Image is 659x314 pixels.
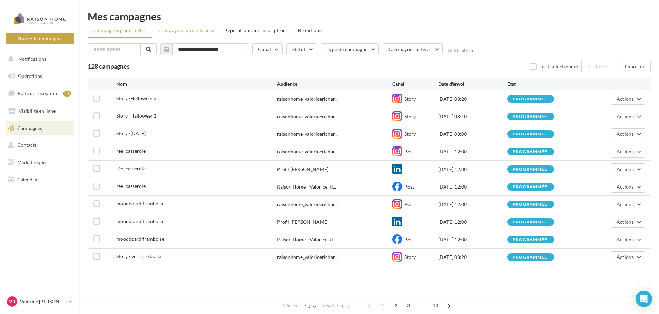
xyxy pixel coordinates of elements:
a: Contacts [4,138,75,152]
div: [DATE] 08:00 [438,131,507,138]
div: programmée [513,97,547,101]
div: programmée [513,237,547,242]
span: 1 [377,300,388,311]
span: Visibilité en ligne [19,108,56,114]
button: 10 [302,302,319,311]
div: Open Intercom Messenger [636,291,652,307]
span: Post [404,236,414,242]
button: Actions [611,111,645,122]
span: réel casserole [116,148,146,154]
span: raisonhome_valoricerichar... [277,254,338,261]
div: programmée [513,114,547,119]
button: Campagnes actives [383,43,443,55]
span: Actions [617,131,634,137]
button: Exporter [619,61,651,72]
div: Mes campagnes [88,11,651,21]
span: Post [404,149,414,154]
span: Actions [617,113,634,119]
button: Actions [611,93,645,105]
button: Archiver [582,61,613,72]
button: Actions [611,234,645,245]
button: Actions [611,216,645,228]
span: Actions [617,236,634,242]
span: Actions [617,254,634,260]
div: 16 [63,91,71,97]
div: [DATE] 08:20 [438,95,507,102]
div: programmée [513,132,547,136]
span: Calendrier [17,176,40,182]
button: Actions [611,163,645,175]
span: Brouillons [298,27,322,33]
span: moodboard framboise [116,218,164,224]
span: Post [404,184,414,190]
div: Profil [PERSON_NAME] [277,219,328,225]
div: programmée [513,150,547,154]
div: Nom [116,81,277,88]
span: Opérations [18,73,42,79]
button: Actions [611,181,645,193]
span: moodboard framboise [116,236,164,242]
span: raisonhome_valoricerichar... [277,113,338,120]
span: 3 [403,300,414,311]
button: Actions [611,199,645,210]
div: [DATE] 08:20 [438,254,507,261]
div: programmée [513,255,547,260]
p: Valorice [PERSON_NAME] [20,298,66,305]
span: Story [404,131,416,137]
a: Visibilité en ligne [4,104,75,118]
a: Opérations [4,69,75,83]
span: Story - verrière bois3 [116,253,161,259]
span: VR [9,298,16,305]
div: [DATE] 12:00 [438,148,507,155]
span: Contacts [17,142,37,148]
span: Story -Halloween3 [116,95,156,101]
a: VR Valorice [PERSON_NAME] [6,295,74,308]
span: 10 [305,304,311,309]
button: Type de campagne [321,43,379,55]
div: [DATE] 12:00 [438,236,507,243]
button: Réinitialiser [446,48,474,53]
div: Audience [277,81,392,88]
span: Raison Home - Valorice Ri... [277,236,336,243]
span: Actions [617,184,634,190]
div: [DATE] 12:00 [438,166,507,173]
a: Médiathèque [4,155,75,170]
span: résultats/page [323,303,352,309]
span: raisonhome_valoricerichar... [277,148,338,155]
span: Actions [617,149,634,154]
button: Actions [611,251,645,263]
div: [DATE] 08:10 [438,113,507,120]
span: Actions [617,96,634,102]
span: Campagnes actives [388,46,431,52]
button: Tout sélectionner [527,61,582,72]
a: Calendrier [4,172,75,187]
span: Boîte de réception [18,90,57,96]
span: Afficher [282,303,298,309]
div: État [507,81,576,88]
div: Profil [PERSON_NAME] [277,166,328,173]
button: Actions [611,146,645,158]
span: Médiathèque [17,159,46,165]
button: Statut [286,43,317,55]
span: réel casserole [116,165,146,171]
a: Boîte de réception16 [4,86,75,101]
span: Actions [617,166,634,172]
span: moodboard framboise [116,201,164,206]
span: Story [404,96,416,102]
span: Story -Halloween2 [116,113,156,119]
div: programmée [513,185,547,189]
span: Notifications [18,56,46,62]
div: Date d'envoi [438,81,507,88]
span: Campagnes publicitaires [158,27,214,33]
span: Raison Home - Valorice Ri... [277,183,336,190]
span: 13 [430,300,441,311]
button: Notifications [4,52,72,66]
button: Canal [252,43,283,55]
div: Canal [392,81,438,88]
div: programmée [513,167,547,172]
div: [DATE] 12:00 [438,219,507,225]
div: programmée [513,202,547,207]
span: raisonhome_valoricerichar... [277,131,338,138]
span: Actions [617,219,634,225]
button: Actions [611,128,645,140]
